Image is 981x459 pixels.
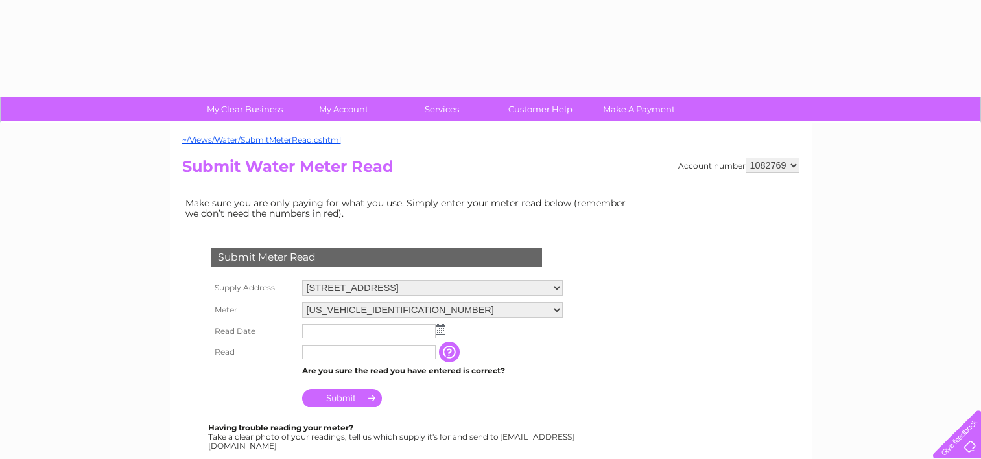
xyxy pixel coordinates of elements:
[182,135,341,145] a: ~/Views/Water/SubmitMeterRead.cshtml
[299,362,566,379] td: Are you sure the read you have entered is correct?
[191,97,298,121] a: My Clear Business
[439,342,462,362] input: Information
[487,97,594,121] a: Customer Help
[302,389,382,407] input: Submit
[182,158,799,182] h2: Submit Water Meter Read
[436,324,445,335] img: ...
[211,248,542,267] div: Submit Meter Read
[208,321,299,342] th: Read Date
[208,342,299,362] th: Read
[208,277,299,299] th: Supply Address
[585,97,692,121] a: Make A Payment
[388,97,495,121] a: Services
[290,97,397,121] a: My Account
[678,158,799,173] div: Account number
[208,299,299,321] th: Meter
[182,194,636,222] td: Make sure you are only paying for what you use. Simply enter your meter read below (remember we d...
[208,423,353,432] b: Having trouble reading your meter?
[208,423,576,450] div: Take a clear photo of your readings, tell us which supply it's for and send to [EMAIL_ADDRESS][DO...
